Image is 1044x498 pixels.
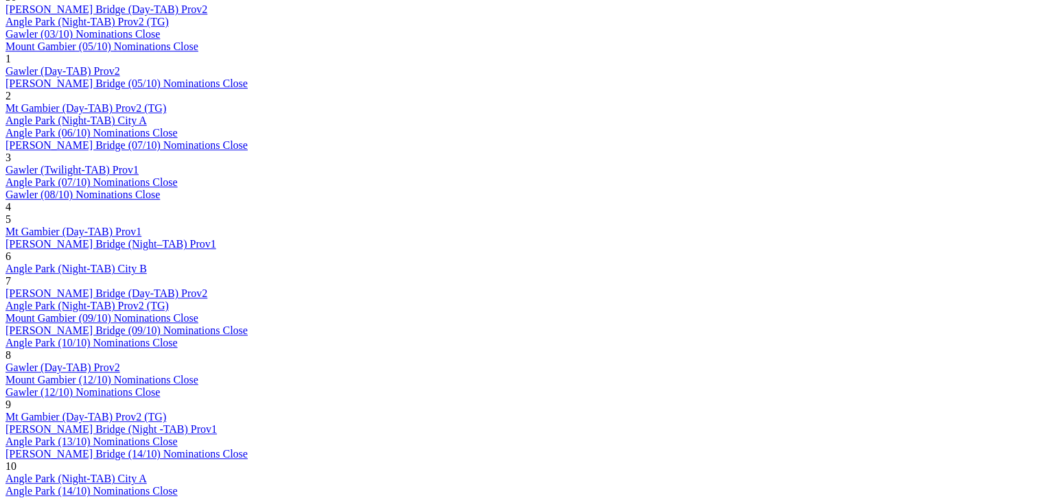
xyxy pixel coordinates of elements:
a: Mount Gambier (12/10) Nominations Close [5,374,198,386]
a: [PERSON_NAME] Bridge (07/10) Nominations Close [5,139,248,151]
a: Angle Park (14/10) Nominations Close [5,485,178,497]
span: 9 [5,399,11,410]
a: Gawler (03/10) Nominations Close [5,28,160,40]
a: Angle Park (Night-TAB) Prov2 (TG) [5,16,169,27]
a: Angle Park (07/10) Nominations Close [5,176,178,188]
span: 1 [5,53,11,64]
a: Angle Park (10/10) Nominations Close [5,337,178,348]
a: Gawler (Day-TAB) Prov2 [5,361,120,373]
span: 8 [5,349,11,361]
a: [PERSON_NAME] Bridge (Night–TAB) Prov1 [5,238,216,250]
a: Mt Gambier (Day-TAB) Prov2 (TG) [5,411,166,423]
span: 10 [5,460,16,472]
a: Mount Gambier (05/10) Nominations Close [5,40,198,52]
a: [PERSON_NAME] Bridge (Day-TAB) Prov2 [5,3,207,15]
a: Angle Park (Night-TAB) Prov2 (TG) [5,300,169,311]
a: Mount Gambier (09/10) Nominations Close [5,312,198,324]
a: Angle Park (Night-TAB) City A [5,473,147,484]
a: [PERSON_NAME] Bridge (Day-TAB) Prov2 [5,287,207,299]
span: 5 [5,213,11,225]
a: [PERSON_NAME] Bridge (05/10) Nominations Close [5,78,248,89]
a: Gawler (Twilight-TAB) Prov1 [5,164,139,176]
a: [PERSON_NAME] Bridge (14/10) Nominations Close [5,448,248,460]
a: Angle Park (Night-TAB) City B [5,263,147,274]
a: Gawler (08/10) Nominations Close [5,189,160,200]
span: 6 [5,250,11,262]
span: 2 [5,90,11,102]
a: Mt Gambier (Day-TAB) Prov1 [5,226,141,237]
span: 3 [5,152,11,163]
a: Gawler (12/10) Nominations Close [5,386,160,398]
a: [PERSON_NAME] Bridge (09/10) Nominations Close [5,324,248,336]
span: 7 [5,275,11,287]
a: Mt Gambier (Day-TAB) Prov2 (TG) [5,102,166,114]
span: 4 [5,201,11,213]
a: Angle Park (06/10) Nominations Close [5,127,178,139]
a: [PERSON_NAME] Bridge (Night -TAB) Prov1 [5,423,217,435]
a: Angle Park (13/10) Nominations Close [5,436,178,447]
a: Gawler (Day-TAB) Prov2 [5,65,120,77]
a: Angle Park (Night-TAB) City A [5,115,147,126]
